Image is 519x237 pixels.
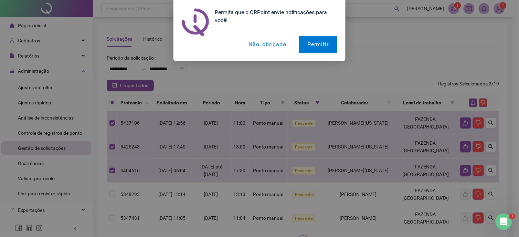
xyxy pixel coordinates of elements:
button: Não, obrigado [240,36,295,53]
iframe: Intercom live chat [496,214,512,230]
button: Permitir [299,36,337,53]
img: notification icon [182,8,209,36]
div: Permita que o QRPoint envie notificações para você! [209,8,337,24]
span: 1 [510,214,515,219]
